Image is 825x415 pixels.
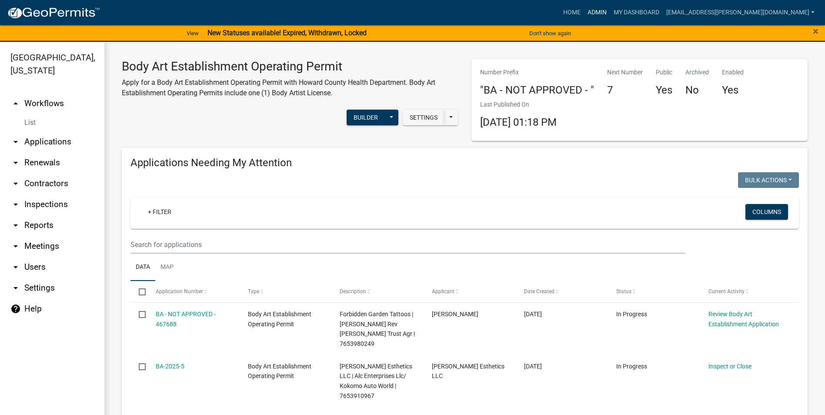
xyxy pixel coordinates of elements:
[331,281,424,302] datatable-header-cell: Description
[616,288,631,295] span: Status
[347,110,385,125] button: Builder
[155,254,179,281] a: Map
[480,100,557,109] p: Last Published On
[122,77,458,98] p: Apply for a Body Art Establishment Operating Permit with Howard County Health Department. Body Ar...
[656,68,672,77] p: Public
[480,68,594,77] p: Number Prefix
[239,281,331,302] datatable-header-cell: Type
[130,236,685,254] input: Search for applications
[10,241,21,251] i: arrow_drop_down
[340,311,415,347] span: Forbidden Garden Tattoos | Thiemrodt, Robert Mark Rev Liv Trust Agr | 7653980249
[122,59,458,74] h3: Body Art Establishment Operating Permit
[10,304,21,314] i: help
[156,288,203,295] span: Application Number
[685,84,709,97] h4: No
[610,4,663,21] a: My Dashboard
[607,68,643,77] p: Next Number
[663,4,818,21] a: [EMAIL_ADDRESS][PERSON_NAME][DOMAIN_NAME]
[700,281,792,302] datatable-header-cell: Current Activity
[813,26,818,37] button: Close
[616,311,647,318] span: In Progress
[432,288,454,295] span: Applicant
[10,262,21,272] i: arrow_drop_down
[10,283,21,293] i: arrow_drop_down
[10,98,21,109] i: arrow_drop_up
[524,288,554,295] span: Date Created
[248,311,311,328] span: Body Art Establishment Operating Permit
[526,26,574,40] button: Don't show again
[248,288,259,295] span: Type
[656,84,672,97] h4: Yes
[340,363,412,399] span: Jacqueline Scott Esthetics LLC | Alc Enterprises Llc/ Kokomo Auto World | 7653910967
[432,363,504,380] span: Jacqueline Scott Esthetics LLC
[560,4,584,21] a: Home
[745,204,788,220] button: Columns
[141,204,178,220] a: + Filter
[10,199,21,210] i: arrow_drop_down
[10,137,21,147] i: arrow_drop_down
[708,288,745,295] span: Current Activity
[424,281,516,302] datatable-header-cell: Applicant
[584,4,610,21] a: Admin
[738,172,799,188] button: Bulk Actions
[248,363,311,380] span: Body Art Establishment Operating Permit
[616,363,647,370] span: In Progress
[156,311,216,328] a: BA - NOT APPROVED - 467688
[432,311,478,318] span: Vera LaFleur
[183,26,202,40] a: View
[130,254,155,281] a: Data
[340,288,366,295] span: Description
[813,25,818,37] span: ×
[608,281,700,302] datatable-header-cell: Status
[685,68,709,77] p: Archived
[480,84,594,97] h4: "BA - NOT APPROVED - "
[156,363,184,370] a: BA-2025-5
[516,281,608,302] datatable-header-cell: Date Created
[10,178,21,189] i: arrow_drop_down
[708,363,752,370] a: Inspect or Close
[130,281,147,302] datatable-header-cell: Select
[480,116,557,128] span: [DATE] 01:18 PM
[147,281,239,302] datatable-header-cell: Application Number
[524,311,542,318] span: 08/22/2025
[10,220,21,231] i: arrow_drop_down
[207,29,367,37] strong: New Statuses available! Expired, Withdrawn, Locked
[722,84,744,97] h4: Yes
[403,110,444,125] button: Settings
[708,311,779,328] a: Review Body Art Establishment Application
[607,84,643,97] h4: 7
[524,363,542,370] span: 08/13/2025
[10,157,21,168] i: arrow_drop_down
[722,68,744,77] p: Enabled
[130,157,799,169] h4: Applications Needing My Attention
